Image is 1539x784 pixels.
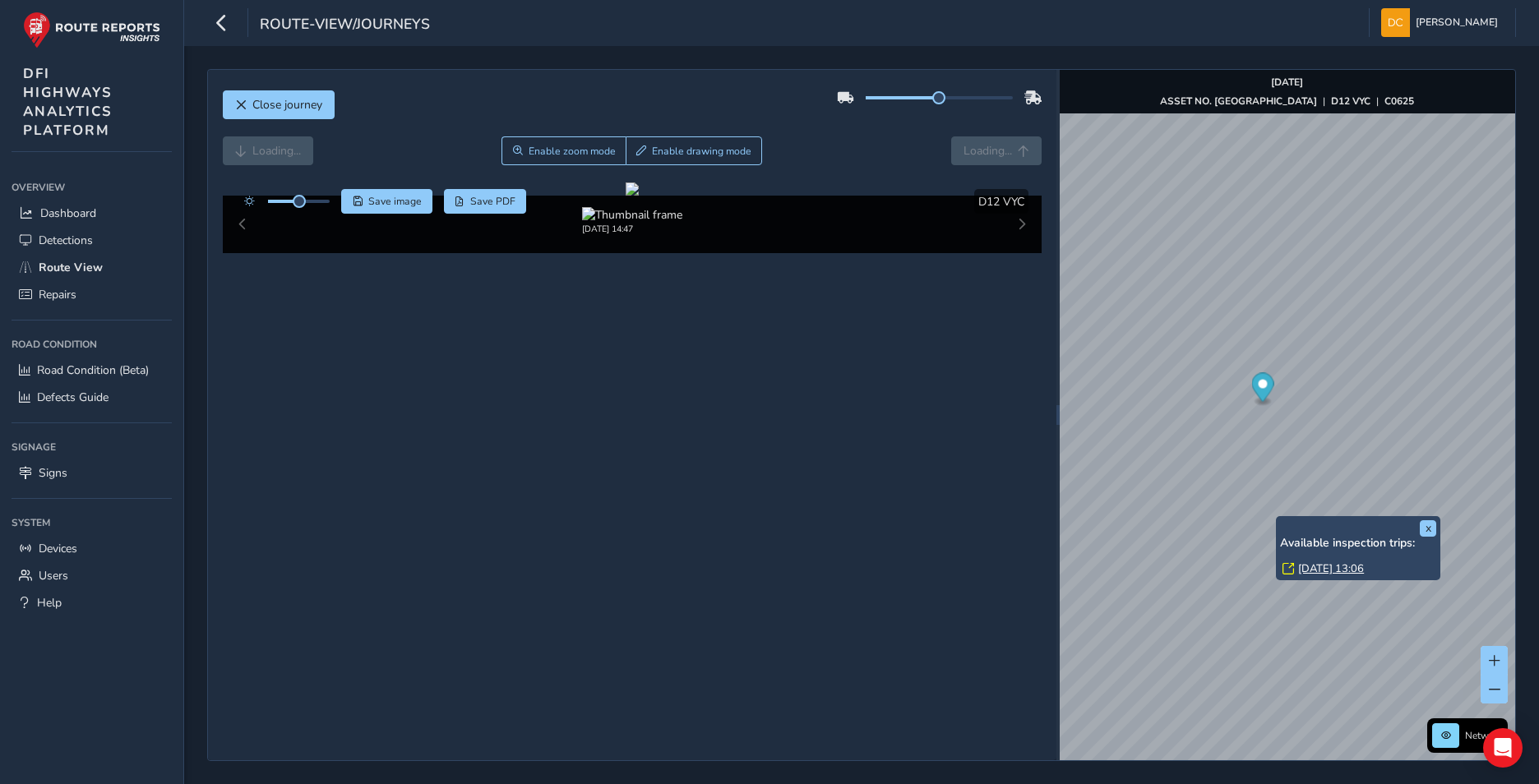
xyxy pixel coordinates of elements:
[1416,8,1498,37] span: [PERSON_NAME]
[39,541,77,556] span: Devices
[23,64,113,140] span: DFI HIGHWAYS ANALYTICS PLATFORM
[12,535,172,562] a: Devices
[12,510,172,535] div: System
[252,97,322,113] span: Close journey
[1251,373,1273,407] div: Map marker
[626,136,763,165] button: Draw
[341,189,432,214] button: Save
[12,175,172,200] div: Overview
[1160,95,1317,108] strong: ASSET NO. [GEOGRAPHIC_DATA]
[39,260,103,275] span: Route View
[501,136,626,165] button: Zoom
[12,332,172,357] div: Road Condition
[40,205,96,221] span: Dashboard
[39,233,93,248] span: Detections
[1420,520,1436,537] button: x
[223,90,335,119] button: Close journey
[12,459,172,487] a: Signs
[12,562,172,589] a: Users
[1384,95,1414,108] strong: C0625
[12,384,172,411] a: Defects Guide
[368,195,422,208] span: Save image
[1160,95,1414,108] div: | |
[12,254,172,281] a: Route View
[12,227,172,254] a: Detections
[470,195,515,208] span: Save PDF
[39,287,76,302] span: Repairs
[1381,8,1410,37] img: diamond-layout
[444,189,527,214] button: PDF
[260,14,430,37] span: route-view/journeys
[37,595,62,611] span: Help
[1271,76,1303,89] strong: [DATE]
[12,589,172,616] a: Help
[39,465,67,481] span: Signs
[1381,8,1504,37] button: [PERSON_NAME]
[12,435,172,459] div: Signage
[37,362,149,378] span: Road Condition (Beta)
[582,223,682,235] div: [DATE] 14:47
[23,12,160,48] img: rr logo
[1465,729,1503,742] span: Network
[12,281,172,308] a: Repairs
[39,568,68,583] span: Users
[12,357,172,384] a: Road Condition (Beta)
[1280,537,1436,551] h6: Available inspection trips:
[12,200,172,227] a: Dashboard
[582,207,682,223] img: Thumbnail frame
[978,194,1024,210] span: D12 VYC
[37,390,109,405] span: Defects Guide
[529,145,616,158] span: Enable zoom mode
[1483,728,1523,768] div: Open Intercom Messenger
[652,145,751,158] span: Enable drawing mode
[1331,95,1370,108] strong: D12 VYC
[1298,561,1364,576] a: [DATE] 13:06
